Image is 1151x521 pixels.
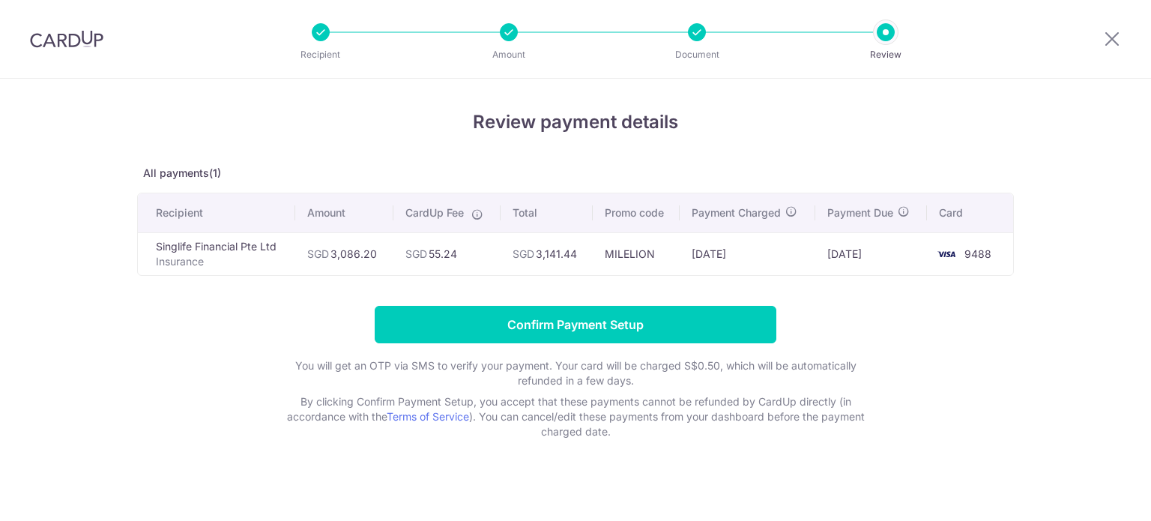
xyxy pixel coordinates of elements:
span: SGD [405,247,427,260]
span: 9488 [964,247,991,260]
th: Recipient [138,193,295,232]
td: MILELION [593,232,680,275]
th: Promo code [593,193,680,232]
th: Card [927,193,1013,232]
a: Terms of Service [387,410,469,423]
span: Payment Charged [692,205,781,220]
iframe: Opens a widget where you can find more information [1055,476,1136,514]
span: SGD [307,247,329,260]
p: Insurance [156,254,283,269]
td: [DATE] [815,232,927,275]
span: CardUp Fee [405,205,464,220]
p: All payments(1) [137,166,1014,181]
td: 3,141.44 [501,232,593,275]
td: Singlife Financial Pte Ltd [138,232,295,275]
h4: Review payment details [137,109,1014,136]
p: By clicking Confirm Payment Setup, you accept that these payments cannot be refunded by CardUp di... [276,394,875,439]
p: Recipient [265,47,376,62]
th: Amount [295,193,393,232]
td: 55.24 [393,232,500,275]
span: SGD [513,247,534,260]
input: Confirm Payment Setup [375,306,776,343]
td: 3,086.20 [295,232,393,275]
p: You will get an OTP via SMS to verify your payment. Your card will be charged S$0.50, which will ... [276,358,875,388]
p: Review [830,47,941,62]
p: Amount [453,47,564,62]
th: Total [501,193,593,232]
img: <span class="translation_missing" title="translation missing: en.account_steps.new_confirm_form.b... [931,245,961,263]
td: [DATE] [680,232,815,275]
span: Payment Due [827,205,893,220]
p: Document [641,47,752,62]
img: CardUp [30,30,103,48]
